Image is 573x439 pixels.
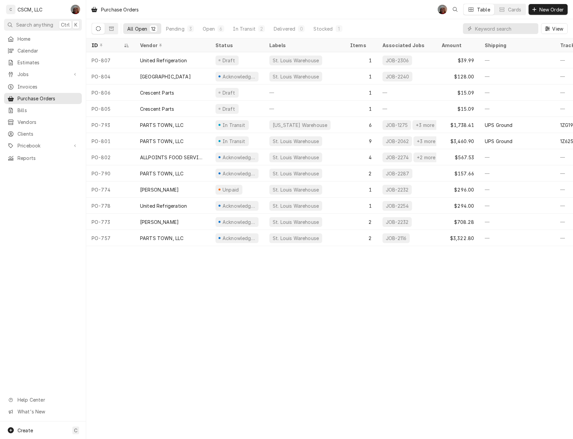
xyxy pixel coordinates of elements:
div: St. Louis Warehouse [272,202,319,209]
div: PO-801 [86,133,135,149]
div: Shipping [485,42,549,49]
div: ID [92,42,123,49]
div: Amount [442,42,473,49]
div: St. Louis Warehouse [272,154,319,161]
div: Acknowledged [222,154,256,161]
div: +3 more [415,122,435,129]
div: [PERSON_NAME] [140,218,179,226]
div: +2 more [416,154,436,161]
div: JOB-2287 [385,170,410,177]
span: C [74,427,77,434]
div: PO-774 [86,181,135,198]
div: Cards [508,6,521,13]
div: JOB-1275 [385,122,408,129]
a: Reports [4,153,82,164]
div: $1,738.41 [436,117,479,133]
div: PO-807 [86,52,135,68]
div: +3 more [416,138,436,145]
div: PO-778 [86,198,135,214]
div: 4 [345,149,377,165]
a: Bills [4,105,82,116]
div: $3,322.80 [436,230,479,246]
a: Home [4,33,82,44]
div: Acknowledged [222,73,256,80]
span: Estimates [18,59,78,66]
div: St. Louis Warehouse [272,218,319,226]
div: Acknowledged [222,202,256,209]
div: In Transit [222,138,246,145]
div: St. Louis Warehouse [272,235,319,242]
div: St. Louis Warehouse [272,57,319,64]
div: 1 [345,101,377,117]
div: Unpaid [222,186,240,193]
span: Reports [18,155,78,162]
div: 9 [345,133,377,149]
input: Keyword search [475,23,535,34]
div: St. Louis Warehouse [272,170,319,177]
div: Status [215,42,257,49]
div: Associated Jobs [382,42,431,49]
button: New Order [529,4,568,15]
div: JOB-2306 [385,57,409,64]
div: — [479,85,555,101]
a: Clients [4,128,82,139]
a: Calendar [4,45,82,56]
div: PO-802 [86,149,135,165]
span: Purchase Orders [18,95,78,102]
div: Items [350,42,370,49]
div: 2 [260,25,264,32]
div: Acknowledged [222,218,256,226]
span: K [74,21,77,28]
div: 1 [345,181,377,198]
div: Table [477,6,490,13]
div: JOB-2116 [385,235,407,242]
div: PARTS TOWN, LLC [140,122,183,129]
div: — [377,85,436,101]
div: JOB-2240 [385,73,410,80]
div: PO-805 [86,101,135,117]
div: $15.09 [436,85,479,101]
div: 0 [299,25,303,32]
div: St. Louis Warehouse [272,138,319,145]
div: — [479,101,555,117]
div: Acknowledged [222,235,256,242]
div: 2 [345,165,377,181]
span: Clients [18,130,78,137]
div: Dena Vecchetti's Avatar [71,5,80,14]
span: Create [18,428,33,433]
div: — [479,68,555,85]
span: Pricebook [18,142,68,149]
a: Go to Help Center [4,394,82,405]
div: Dena Vecchetti's Avatar [438,5,447,14]
div: — [377,101,436,117]
div: DV [71,5,80,14]
span: Home [18,35,78,42]
button: Open search [450,4,461,15]
div: St. Louis Warehouse [272,73,319,80]
div: — [264,85,345,101]
span: Jobs [18,71,68,78]
button: View [541,23,568,34]
div: Crescent Parts [140,105,174,112]
div: UPS Ground [485,122,513,129]
div: $157.66 [436,165,479,181]
div: St. Louis Warehouse [272,186,319,193]
a: Estimates [4,57,82,68]
div: Draft [222,89,236,96]
span: New Order [538,6,565,13]
div: [PERSON_NAME] [140,186,179,193]
div: — [479,52,555,68]
div: UPS Ground [485,138,513,145]
a: Go to What's New [4,406,82,417]
div: — [479,214,555,230]
div: In Transit [222,122,246,129]
div: C [6,5,15,14]
div: PARTS TOWN, LLC [140,235,183,242]
div: Open [203,25,215,32]
div: $15.09 [436,101,479,117]
div: PARTS TOWN, LLC [140,170,183,177]
button: Search anythingCtrlK [4,19,82,31]
div: Acknowledged [222,170,256,177]
div: 6 [219,25,223,32]
div: $128.00 [436,68,479,85]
